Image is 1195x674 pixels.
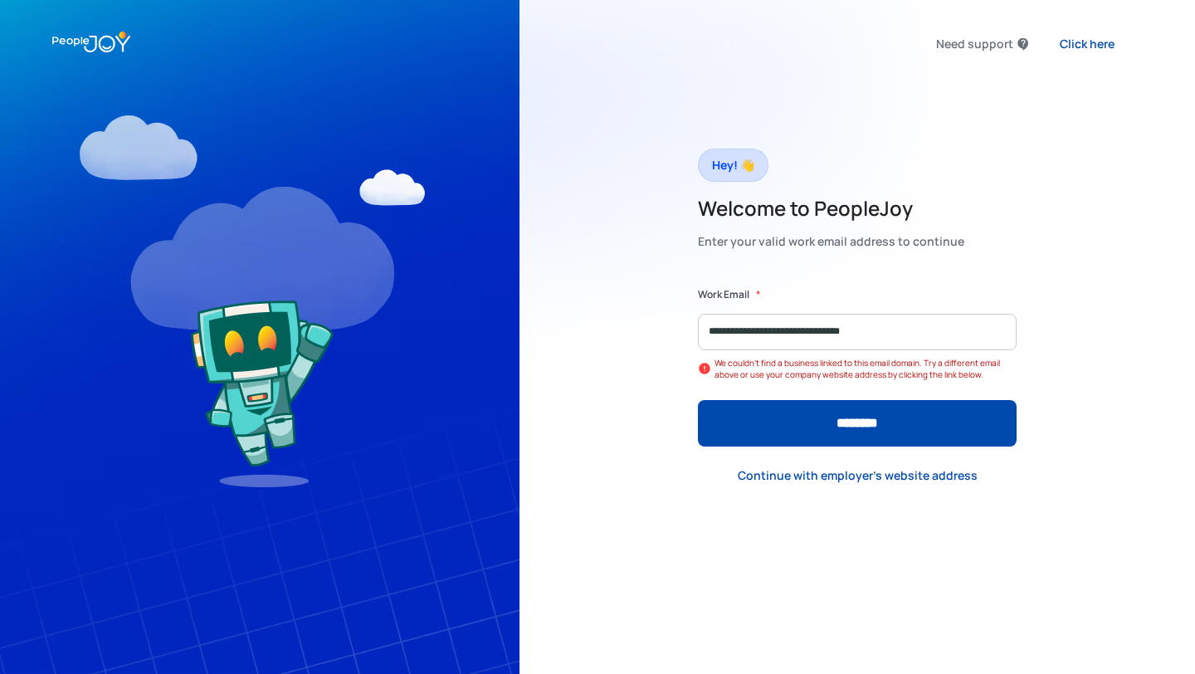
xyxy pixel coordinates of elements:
[698,286,749,303] label: Work Email
[936,32,1013,56] div: Need support
[698,286,1017,447] form: Form
[698,230,964,253] div: Enter your valid work email address to continue
[712,154,754,177] div: Hey! 👋
[724,459,991,493] a: Continue with employer's website address
[698,195,964,222] h2: Welcome to PeopleJoy
[715,357,1017,380] div: We couldn't find a business linked to this email domain. Try a different email above or use your ...
[1060,36,1115,52] div: Click here
[1046,27,1128,61] a: Click here
[738,467,978,484] div: Continue with employer's website address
